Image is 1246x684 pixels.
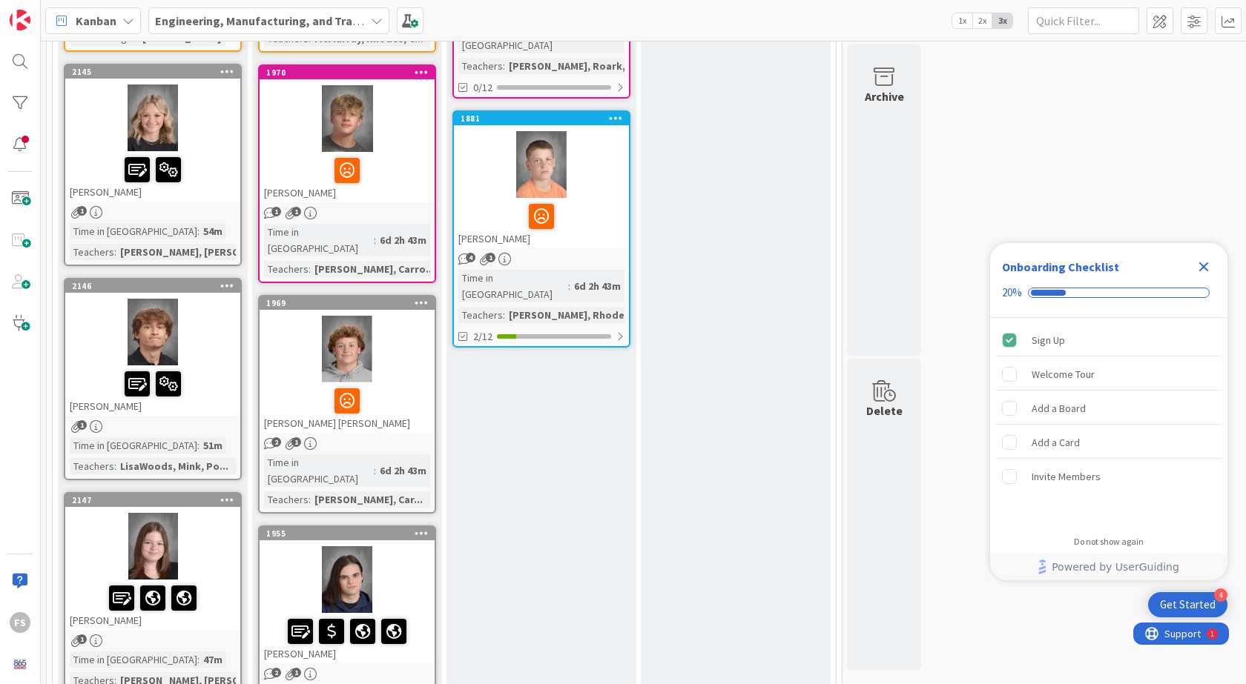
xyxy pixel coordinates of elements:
div: Time in [GEOGRAPHIC_DATA] [70,651,197,668]
span: : [374,462,376,479]
span: : [568,278,570,294]
input: Quick Filter... [1028,7,1139,34]
span: 1 [271,207,281,216]
div: Teachers [70,244,114,260]
div: Add a Board [1032,399,1086,417]
div: Invite Members [1032,468,1101,485]
div: Teachers [458,307,503,323]
div: 1969 [266,298,435,308]
div: [PERSON_NAME], [PERSON_NAME]... [116,244,295,260]
div: Teachers [70,458,114,474]
div: 6d 2h 43m [376,232,430,248]
div: [PERSON_NAME], Roark, Watso... [505,58,671,74]
b: Engineering, Manufacturing, and Transportation [155,13,418,28]
div: Footer [990,554,1227,580]
div: Time in [GEOGRAPHIC_DATA] [70,437,197,454]
span: 1 [77,634,87,644]
div: [PERSON_NAME], Rhodes, Qual... [505,307,670,323]
div: 1970 [266,67,435,78]
span: : [114,458,116,474]
div: Time in [GEOGRAPHIC_DATA] [458,270,568,302]
div: 1955[PERSON_NAME] [260,527,435,663]
div: 2145 [65,65,240,79]
div: 2145 [72,67,240,77]
span: 0/12 [473,80,492,96]
div: 6d 2h 43m [376,462,430,479]
a: 1970[PERSON_NAME]Time in [GEOGRAPHIC_DATA]:6d 2h 43mTeachers:[PERSON_NAME], Carro... [258,64,436,283]
span: 3x [992,13,1012,28]
span: 1 [291,668,301,677]
div: 2146 [65,279,240,293]
span: : [114,244,116,260]
span: Powered by UserGuiding [1052,558,1179,576]
div: Checklist Container [990,243,1227,580]
span: 2 [271,437,281,447]
div: Teachers [264,261,309,277]
span: : [503,58,505,74]
span: : [503,307,505,323]
span: 2x [972,13,992,28]
span: : [374,232,376,248]
span: : [197,223,200,239]
div: 2145[PERSON_NAME] [65,65,240,202]
div: Sign Up is complete. [996,324,1222,356]
div: 1969 [260,296,435,310]
div: 51m [200,437,226,454]
a: Powered by UserGuiding [998,554,1220,580]
span: : [309,261,311,277]
span: 2 [271,668,281,677]
div: Checklist progress: 20% [1002,286,1216,299]
div: Welcome Tour [1032,365,1095,383]
div: Get Started [1160,597,1216,612]
div: [PERSON_NAME] [65,151,240,202]
span: Kanban [76,12,116,30]
div: [PERSON_NAME] [65,580,240,630]
div: Add a Card is incomplete. [996,426,1222,459]
div: 6d 2h 43m [570,278,624,294]
span: : [197,437,200,454]
div: 54m [200,223,226,239]
div: 1970 [260,66,435,79]
a: 1969[PERSON_NAME] [PERSON_NAME]Time in [GEOGRAPHIC_DATA]:6d 2h 43mTeachers:[PERSON_NAME], Car... [258,295,436,514]
span: 1 [77,206,87,216]
div: Invite Members is incomplete. [996,460,1222,493]
a: 1881[PERSON_NAME]Time in [GEOGRAPHIC_DATA]:6d 2h 43mTeachers:[PERSON_NAME], Rhodes, Qual...2/12 [452,110,630,348]
div: 2147 [65,494,240,507]
div: [PERSON_NAME] [PERSON_NAME] [260,382,435,433]
div: 47m [200,651,226,668]
div: [PERSON_NAME], Car... [311,491,426,508]
div: Time in [GEOGRAPHIC_DATA] [264,454,374,487]
div: Time in [GEOGRAPHIC_DATA] [264,224,374,256]
div: LisaWoods, Mink, Po... [116,458,232,474]
div: Time in [GEOGRAPHIC_DATA] [70,223,197,239]
div: Add a Card [1032,434,1080,451]
div: 1881 [461,113,629,124]
div: Sign Up [1032,331,1065,349]
span: 4 [466,253,475,262]
div: Close Checklist [1192,255,1216,279]
img: avatar [10,654,30,674]
div: Checklist items [990,318,1227,526]
div: 2147 [72,495,240,505]
div: Delete [866,402,903,419]
div: Teachers [458,58,503,74]
div: FS [10,612,30,633]
span: 1 [291,437,301,447]
div: 1 [77,6,81,18]
div: [PERSON_NAME] [260,152,435,202]
div: 2146[PERSON_NAME] [65,279,240,416]
div: [PERSON_NAME] [65,365,240,416]
img: Visit kanbanzone.com [10,10,30,30]
div: 2146 [72,281,240,291]
div: 1969[PERSON_NAME] [PERSON_NAME] [260,296,435,433]
span: Support [31,2,67,20]
a: 2145[PERSON_NAME]Time in [GEOGRAPHIC_DATA]:54mTeachers:[PERSON_NAME], [PERSON_NAME]... [64,64,242,266]
div: Open Get Started checklist, remaining modules: 4 [1148,592,1227,617]
div: Do not show again [1074,536,1144,548]
div: 1955 [266,528,435,539]
span: : [197,651,200,668]
div: Add a Board is incomplete. [996,392,1222,425]
div: 4 [1214,588,1227,602]
span: 2/12 [473,329,492,345]
div: 1970[PERSON_NAME] [260,66,435,202]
